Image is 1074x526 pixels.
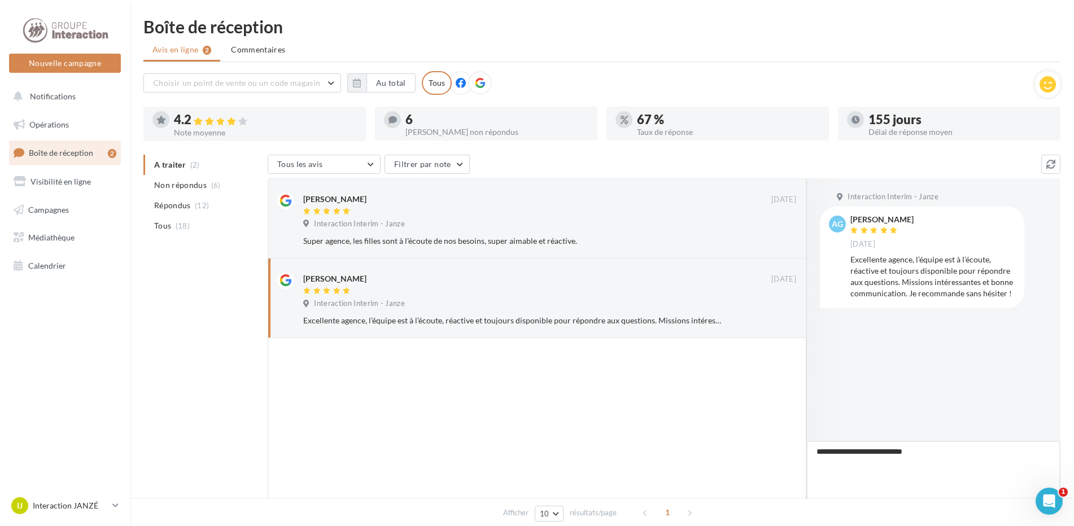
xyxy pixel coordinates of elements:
button: 10 [535,506,564,521]
div: Délai de réponse moyen [868,128,1051,136]
span: (12) [195,201,209,210]
div: [PERSON_NAME] [303,273,366,284]
span: Opérations [29,120,69,129]
a: Visibilité en ligne [7,170,123,194]
span: Afficher [503,507,529,518]
span: Tous les avis [277,159,323,169]
div: 67 % [637,113,820,126]
button: Tous les avis [268,155,381,174]
span: Répondus [154,200,191,211]
button: Au total [347,73,416,93]
span: résultats/page [570,507,617,518]
div: 6 [405,113,588,126]
span: Campagnes [28,204,69,214]
span: Interaction Interim - Janze [314,219,405,229]
div: Boîte de réception [143,18,1060,35]
div: Taux de réponse [637,128,820,136]
span: Commentaires [231,44,285,55]
span: [DATE] [771,195,796,205]
span: 1 [658,503,676,521]
span: (18) [176,221,190,230]
span: Boîte de réception [29,148,93,157]
span: Médiathèque [28,233,75,242]
a: Boîte de réception2 [7,141,123,165]
button: Au total [366,73,416,93]
a: Opérations [7,113,123,137]
button: Nouvelle campagne [9,54,121,73]
p: Interaction JANZÉ [33,500,108,511]
button: Notifications [7,85,119,108]
div: 4.2 [174,113,357,126]
div: 155 jours [868,113,1051,126]
div: Super agence, les filles sont à l'écoute de nos besoins, super aimable et réactive. [303,235,723,247]
button: Choisir un point de vente ou un code magasin [143,73,341,93]
a: Médiathèque [7,226,123,249]
span: [DATE] [771,274,796,284]
span: Interaction Interim - Janze [848,192,938,202]
div: Tous [422,71,452,95]
div: [PERSON_NAME] non répondus [405,128,588,136]
span: (6) [211,181,221,190]
a: Campagnes [7,198,123,222]
span: IJ [17,500,23,511]
a: Calendrier [7,254,123,278]
div: [PERSON_NAME] [850,216,914,223]
span: Tous [154,220,171,231]
div: [PERSON_NAME] [303,194,366,205]
span: Visibilité en ligne [30,177,91,186]
div: Note moyenne [174,129,357,137]
span: Calendrier [28,261,66,270]
span: Notifications [30,91,76,101]
span: Non répondus [154,179,207,191]
span: 10 [540,509,549,518]
span: [DATE] [850,239,875,249]
div: 2 [108,149,116,158]
button: Filtrer par note [385,155,470,174]
span: Choisir un point de vente ou un code magasin [153,78,320,87]
iframe: Intercom live chat [1036,488,1063,515]
div: Excellente agence, l’équipe est à l’écoute, réactive et toujours disponible pour répondre aux que... [303,315,723,326]
span: 1 [1059,488,1068,497]
span: ag [832,218,843,230]
div: Excellente agence, l’équipe est à l’écoute, réactive et toujours disponible pour répondre aux que... [850,254,1015,299]
span: Interaction Interim - Janze [314,299,405,309]
a: IJ Interaction JANZÉ [9,495,121,516]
